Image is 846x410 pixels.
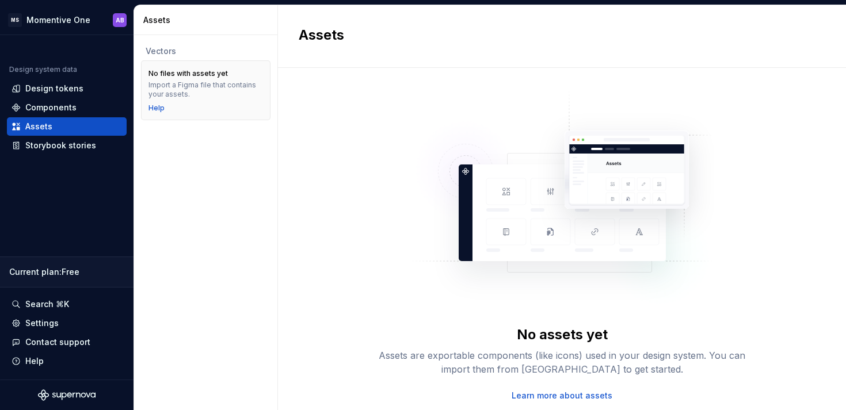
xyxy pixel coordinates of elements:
[25,140,96,151] div: Storybook stories
[25,83,83,94] div: Design tokens
[8,13,22,27] div: MS
[7,136,127,155] a: Storybook stories
[25,317,59,329] div: Settings
[38,389,96,401] svg: Supernova Logo
[378,348,746,376] div: Assets are exportable components (like icons) used in your design system. You can import them fro...
[512,390,612,401] a: Learn more about assets
[9,65,77,74] div: Design system data
[26,14,90,26] div: Momentive One
[116,16,124,25] div: AB
[7,79,127,98] a: Design tokens
[25,121,52,132] div: Assets
[25,355,44,367] div: Help
[148,69,228,78] div: No files with assets yet
[25,298,69,310] div: Search ⌘K
[7,333,127,351] button: Contact support
[7,295,127,313] button: Search ⌘K
[299,26,811,44] h2: Assets
[7,352,127,370] button: Help
[148,81,263,99] div: Import a Figma file that contains your assets.
[143,14,273,26] div: Assets
[25,336,90,348] div: Contact support
[7,314,127,332] a: Settings
[148,104,165,113] a: Help
[146,45,266,57] div: Vectors
[517,325,608,344] div: No assets yet
[25,102,77,113] div: Components
[7,117,127,136] a: Assets
[9,266,124,278] div: Current plan : Free
[2,7,131,32] button: MSMomentive OneAB
[7,98,127,117] a: Components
